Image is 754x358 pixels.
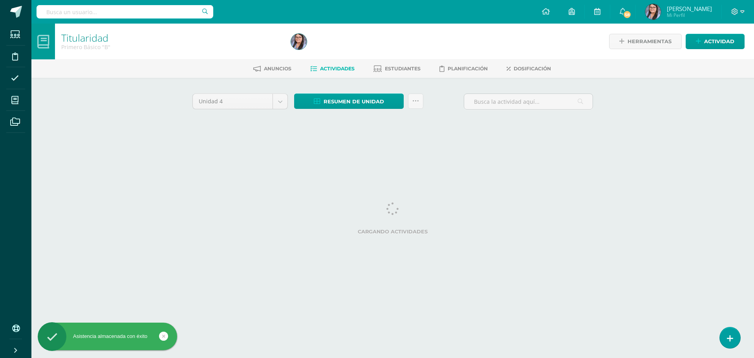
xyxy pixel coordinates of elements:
a: Titularidad [61,31,108,44]
span: Actividad [704,34,734,49]
a: Actividad [686,34,745,49]
input: Busca un usuario... [37,5,213,18]
span: Herramientas [628,34,672,49]
input: Busca la actividad aquí... [464,94,593,109]
img: 3701f0f65ae97d53f8a63a338b37df93.png [291,34,307,50]
a: Anuncios [253,62,291,75]
a: Unidad 4 [193,94,287,109]
span: Actividades [320,66,355,72]
span: Resumen de unidad [324,94,384,109]
div: Primero Básico 'B' [61,43,282,51]
a: Dosificación [507,62,551,75]
a: Resumen de unidad [294,94,404,109]
label: Cargando actividades [192,229,593,235]
span: Anuncios [264,66,291,72]
a: Estudiantes [373,62,421,75]
span: Dosificación [514,66,551,72]
span: Unidad 4 [199,94,267,109]
span: Mi Perfil [667,12,712,18]
span: [PERSON_NAME] [667,5,712,13]
img: 3701f0f65ae97d53f8a63a338b37df93.png [645,4,661,20]
a: Planificación [439,62,488,75]
h1: Titularidad [61,32,282,43]
span: Planificación [448,66,488,72]
a: Herramientas [609,34,682,49]
div: Asistencia almacenada con éxito [38,333,177,340]
a: Actividades [310,62,355,75]
span: Estudiantes [385,66,421,72]
span: 58 [623,10,631,19]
